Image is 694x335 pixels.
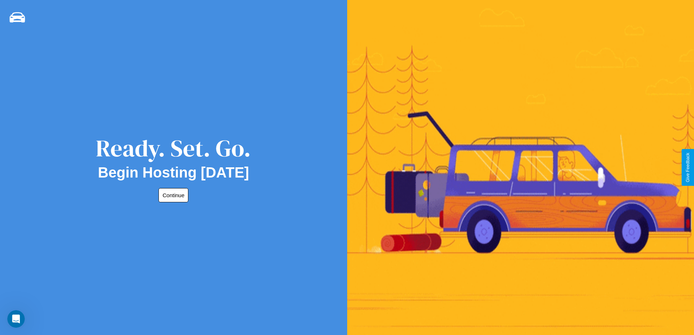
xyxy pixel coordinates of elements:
div: Ready. Set. Go. [96,132,251,164]
h2: Begin Hosting [DATE] [98,164,249,181]
div: Give Feedback [685,153,690,182]
iframe: Intercom live chat [7,310,25,328]
button: Continue [158,188,188,202]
